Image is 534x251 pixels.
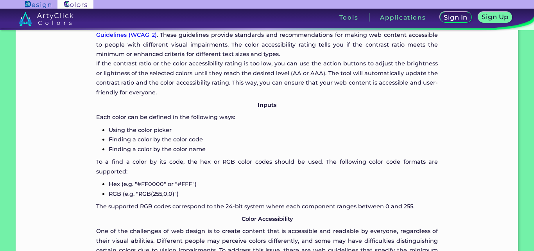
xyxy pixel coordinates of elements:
[96,59,438,97] p: If the contrast ratio or the color accessibility rating is too low, you can use the action button...
[96,202,438,211] p: The supported RGB codes correspond to the 24-bit system where each component ranges between 0 and...
[109,125,438,135] p: Using the color picker
[339,14,358,20] h3: Tools
[109,179,438,189] p: Hex (e.g. "#FF0000" or "#FFF")
[380,14,426,20] h3: Applications
[96,21,438,59] p: The tool also shows you the color accessibility rating for each pair of colors, based on the . Th...
[445,14,466,20] h5: Sign In
[96,100,438,110] p: Inputs
[441,13,470,22] a: Sign In
[480,13,511,22] a: Sign Up
[109,189,438,199] p: RGB (e.g. "RGB(255,0,0)")
[96,214,438,224] p: Color Accessibility
[96,157,438,176] p: To a find a color by its code, the hex or RGB color codes should be used. The following color cod...
[19,12,74,26] img: logo_artyclick_colors_white.svg
[109,135,438,144] p: Finding a color by the color code
[483,14,507,20] h5: Sign Up
[96,112,438,122] p: Each color can be defined in the following ways:
[109,144,438,154] p: Finding a color by the color name
[25,1,51,8] img: ArtyClick Design logo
